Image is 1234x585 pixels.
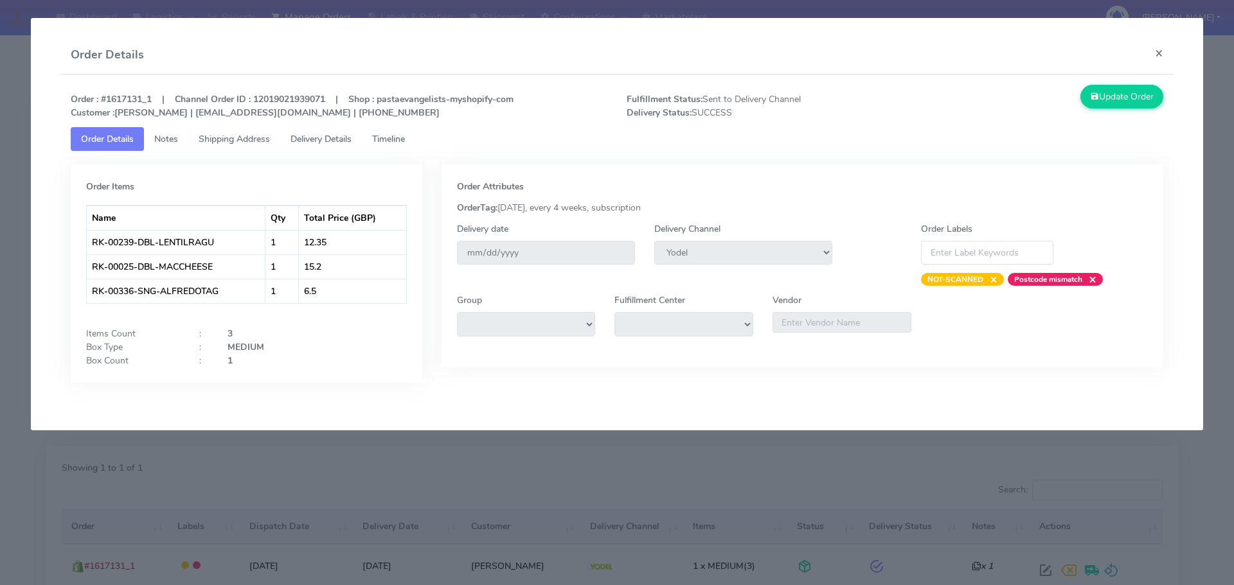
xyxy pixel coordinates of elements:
div: [DATE], every 4 weeks, subscription [447,201,1158,214]
strong: Customer : [71,107,114,119]
strong: NOT-SCANNED [927,274,983,284]
label: Order Labels [921,222,972,236]
span: Notes [154,133,178,145]
button: Close [1145,36,1174,70]
span: Order Details [81,133,134,145]
th: Qty [265,205,299,230]
td: RK-00025-DBL-MACCHEESE [87,254,265,279]
strong: MEDIUM [228,341,264,353]
th: Name [87,205,265,230]
ul: Tabs [71,127,1164,151]
strong: Fulfillment Status: [627,93,702,105]
td: 6.5 [299,279,406,303]
strong: Order Attributes [457,180,524,193]
label: Delivery Channel [654,222,720,236]
th: Total Price (GBP) [299,205,406,230]
div: Box Count [76,354,190,367]
label: Group [457,293,482,307]
td: 1 [265,279,299,303]
label: Delivery date [457,222,508,236]
span: Shipping Address [199,133,270,145]
strong: 3 [228,327,233,340]
strong: Postcode mismatch [1014,274,1082,284]
span: Sent to Delivery Channel SUCCESS [617,92,895,119]
div: : [190,354,218,367]
td: 12.35 [299,230,406,254]
button: Update Order [1080,85,1164,109]
strong: Order : #1617131_1 | Channel Order ID : 12019021939071 | Shop : pastaevangelists-myshopify-com [P... [71,93,514,119]
td: 15.2 [299,254,406,279]
td: 1 [265,254,299,279]
td: RK-00336-SNG-ALFREDOTAG [87,279,265,303]
span: Delivery Details [291,133,352,145]
strong: 1 [228,354,233,367]
span: × [983,273,997,286]
td: RK-00239-DBL-LENTILRAGU [87,230,265,254]
div: : [190,327,218,340]
div: Box Type [76,340,190,354]
strong: Delivery Status: [627,107,692,119]
span: Timeline [372,133,405,145]
span: × [1082,273,1096,286]
label: Vendor [773,293,801,307]
strong: Order Items [86,180,134,193]
div: Items Count [76,327,190,340]
td: 1 [265,230,299,254]
h4: Order Details [71,46,144,64]
input: Enter Label Keywords [921,241,1053,265]
div: : [190,340,218,354]
strong: OrderTag: [457,202,497,214]
input: Enter Vendor Name [773,312,911,333]
label: Fulfillment Center [614,293,685,307]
